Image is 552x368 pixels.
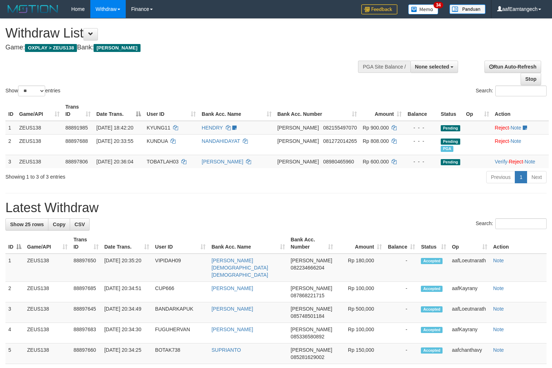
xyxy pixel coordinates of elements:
td: ZEUS138 [24,302,70,323]
a: Next [527,171,547,183]
th: Action [492,100,549,121]
td: Rp 150,000 [336,343,385,364]
a: Note [510,138,521,144]
img: Button%20Memo.svg [408,4,439,14]
span: [PERSON_NAME] [291,327,332,332]
div: - - - [407,137,435,145]
span: Copy 08980465960 to clipboard [323,159,354,165]
td: ZEUS138 [24,282,70,302]
td: BOTAK738 [152,343,208,364]
div: - - - [407,158,435,165]
span: [DATE] 20:36:04 [96,159,133,165]
label: Search: [476,86,547,96]
span: CSV [74,222,85,227]
th: Game/API: activate to sort column ascending [16,100,62,121]
th: Bank Acc. Name: activate to sort column ascending [208,233,288,254]
span: Accepted [421,306,443,312]
td: Rp 500,000 [336,302,385,323]
a: NANDAHIDAYAT [202,138,240,144]
div: - - - [407,124,435,131]
td: - [385,282,418,302]
td: - [385,343,418,364]
a: Note [525,159,535,165]
span: Pending [441,125,460,131]
span: KUNDUA [147,138,168,144]
th: Bank Acc. Number: activate to sort column ascending [288,233,336,254]
th: User ID: activate to sort column ascending [152,233,208,254]
span: Copy 087868221715 to clipboard [291,293,324,298]
th: Date Trans.: activate to sort column ascending [102,233,152,254]
a: Note [510,125,521,131]
a: Run Auto-Refresh [484,61,541,73]
img: Feedback.jpg [361,4,397,14]
td: [DATE] 20:34:25 [102,343,152,364]
span: None selected [415,64,449,70]
a: Note [493,258,504,263]
a: Reject [495,125,509,131]
div: PGA Site Balance / [358,61,410,73]
span: Copy [53,222,65,227]
span: [PERSON_NAME] [277,138,319,144]
a: [PERSON_NAME] [202,159,243,165]
select: Showentries [18,86,45,96]
th: Trans ID: activate to sort column ascending [62,100,94,121]
img: MOTION_logo.png [5,4,60,14]
td: [DATE] 20:35:20 [102,254,152,282]
span: Copy 085336580892 to clipboard [291,334,324,339]
td: 2 [5,282,24,302]
span: Accepted [421,258,443,264]
span: [DATE] 18:42:20 [96,125,133,131]
button: None selected [410,61,458,73]
span: Pending [441,159,460,165]
td: [DATE] 20:34:30 [102,323,152,343]
th: Trans ID: activate to sort column ascending [70,233,101,254]
a: Copy [48,218,70,231]
th: Op: activate to sort column ascending [463,100,492,121]
th: Action [490,233,547,254]
span: Copy 085281629002 to clipboard [291,354,324,360]
input: Search: [495,86,547,96]
a: [PERSON_NAME] [211,285,253,291]
span: Rp 808.000 [363,138,389,144]
label: Show entries [5,86,60,96]
td: 4 [5,323,24,343]
td: 5 [5,343,24,364]
td: ZEUS138 [16,121,62,135]
span: Pending [441,139,460,145]
a: Note [493,285,504,291]
span: [PERSON_NAME] [291,258,332,263]
td: ZEUS138 [24,323,70,343]
span: [PERSON_NAME] [291,306,332,312]
a: Stop [521,73,541,85]
span: [DATE] 20:33:55 [96,138,133,144]
h4: Game: Bank: [5,44,361,51]
a: HENDRY [202,125,223,131]
span: Copy 082234666204 to clipboard [291,265,324,271]
span: Copy 082155497070 to clipboard [323,125,357,131]
td: Rp 100,000 [336,323,385,343]
td: 88897650 [70,254,101,282]
th: ID [5,100,16,121]
span: [PERSON_NAME] [291,285,332,291]
span: Show 25 rows [10,222,44,227]
td: 88897660 [70,343,101,364]
span: Copy 085748501184 to clipboard [291,313,324,319]
input: Search: [495,218,547,229]
td: CUP666 [152,282,208,302]
td: · [492,134,549,155]
img: panduan.png [449,4,486,14]
td: Rp 180,000 [336,254,385,282]
td: aafLoeutnarath [449,302,490,323]
td: 88897683 [70,323,101,343]
a: [PERSON_NAME] [211,327,253,332]
a: Previous [486,171,515,183]
th: Status: activate to sort column ascending [418,233,449,254]
a: Reject [509,159,523,165]
a: 1 [515,171,527,183]
td: 88897685 [70,282,101,302]
th: ID: activate to sort column descending [5,233,24,254]
label: Search: [476,218,547,229]
td: [DATE] 20:34:51 [102,282,152,302]
span: Rp 900.000 [363,125,389,131]
td: FUGUHERVAN [152,323,208,343]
